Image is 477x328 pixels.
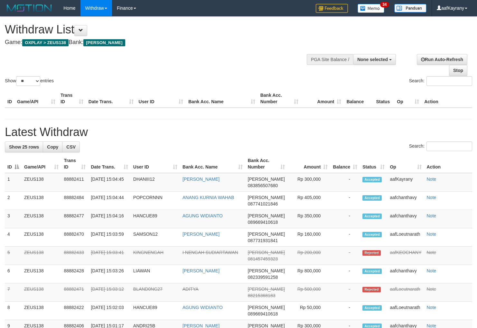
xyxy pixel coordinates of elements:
h4: Game: Bank: [5,39,312,46]
td: 88882477 [61,210,88,228]
td: Rp 50,000 [287,302,330,320]
td: aafchanthavy [387,210,424,228]
td: - [330,192,360,210]
span: Accepted [362,305,382,311]
td: [DATE] 15:04:16 [88,210,130,228]
th: Amount: activate to sort column ascending [287,155,330,173]
td: aafKayrany [387,173,424,192]
h1: Withdraw List [5,23,312,36]
img: MOTION_logo.png [5,3,54,13]
td: 88882471 [61,283,88,302]
label: Search: [409,141,472,151]
a: Note [427,195,436,200]
td: Rp 160,000 [287,228,330,247]
td: POPCORNNN [131,192,180,210]
td: - [330,228,360,247]
th: Status: activate to sort column ascending [360,155,387,173]
th: Bank Acc. Name [186,89,257,108]
td: 7 [5,283,22,302]
span: Rejected [362,287,380,292]
td: HANCUE89 [131,210,180,228]
td: - [330,302,360,320]
a: Copy [43,141,62,152]
th: Op [394,89,422,108]
td: BLAND0NG27 [131,283,180,302]
select: Showentries [16,76,40,86]
td: Rp 300,000 [287,173,330,192]
a: CSV [62,141,80,152]
td: Rp 200,000 [287,247,330,265]
th: Bank Acc. Name: activate to sort column ascending [180,155,245,173]
td: Rp 350,000 [287,210,330,228]
td: - [330,283,360,302]
th: Bank Acc. Number: activate to sort column ascending [245,155,287,173]
a: AGUNG WIDIANTO [182,213,223,218]
td: Rp 500,000 [287,283,330,302]
a: Note [427,250,436,255]
span: Copy 081457459323 to clipboard [248,256,278,261]
span: Copy 087731931841 to clipboard [248,238,278,243]
span: None selected [357,57,388,62]
span: Copy 089669410618 to clipboard [248,311,278,316]
a: Run Auto-Refresh [417,54,467,65]
input: Search: [426,141,472,151]
th: Game/API: activate to sort column ascending [22,155,61,173]
td: [DATE] 15:03:41 [88,247,130,265]
th: Trans ID: activate to sort column ascending [61,155,88,173]
td: ZEUS138 [22,247,61,265]
span: [PERSON_NAME] [248,232,285,237]
img: Button%20Memo.svg [358,4,385,13]
span: Accepted [362,177,382,182]
td: 88882428 [61,265,88,283]
th: Game/API [14,89,58,108]
img: Feedback.jpg [316,4,348,13]
a: Note [427,305,436,310]
th: Balance: activate to sort column ascending [330,155,360,173]
td: ZEUS138 [22,283,61,302]
th: Action [424,155,472,173]
td: ZEUS138 [22,228,61,247]
input: Search: [426,76,472,86]
label: Search: [409,76,472,86]
th: Trans ID [58,89,86,108]
label: Show entries [5,76,54,86]
span: Rejected [362,250,380,256]
a: [PERSON_NAME] [182,232,220,237]
td: 88882422 [61,302,88,320]
td: 8 [5,302,22,320]
a: [PERSON_NAME] [182,177,220,182]
td: SAMSON12 [131,228,180,247]
td: - [330,247,360,265]
td: 3 [5,210,22,228]
span: Accepted [362,232,382,237]
td: - [330,265,360,283]
td: 6 [5,265,22,283]
td: ZEUS138 [22,302,61,320]
td: 1 [5,173,22,192]
td: Rp 800,000 [287,265,330,283]
a: [PERSON_NAME] [182,268,220,273]
span: Copy 089669410618 to clipboard [248,220,278,225]
td: aafLoeutnarath [387,283,424,302]
td: 88882470 [61,228,88,247]
td: [DATE] 15:03:59 [88,228,130,247]
td: Rp 405,000 [287,192,330,210]
span: Accepted [362,195,382,201]
a: Note [427,287,436,292]
span: Copy 087741021846 to clipboard [248,201,278,206]
td: aafchanthavy [387,192,424,210]
td: HANCUE89 [131,302,180,320]
span: [PERSON_NAME] [248,195,285,200]
button: None selected [353,54,396,65]
img: panduan.png [394,4,426,13]
th: Action [422,89,472,108]
td: 2 [5,192,22,210]
td: [DATE] 15:04:44 [88,192,130,210]
span: [PERSON_NAME] [248,287,285,292]
td: aafLoeutnarath [387,228,424,247]
td: ZEUS138 [22,210,61,228]
span: [PERSON_NAME] [248,250,285,255]
td: DHANIII12 [131,173,180,192]
span: Copy 083856507680 to clipboard [248,183,278,188]
td: 88882411 [61,173,88,192]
